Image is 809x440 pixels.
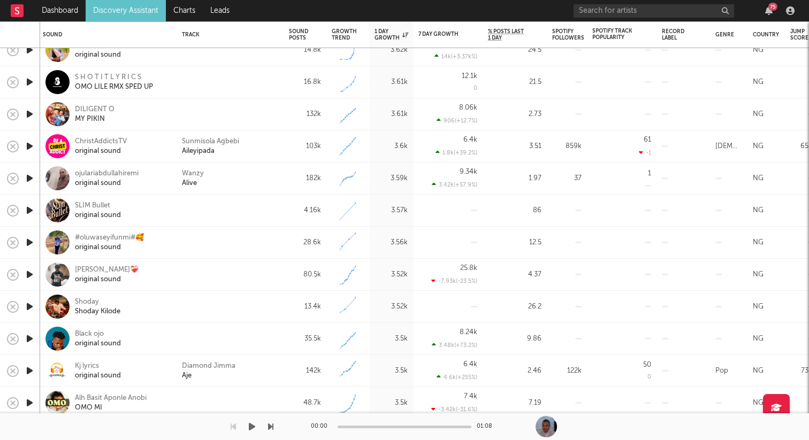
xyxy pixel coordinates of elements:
button: Filter by Spotify Track Popularity [640,29,651,40]
a: #oluwaseyifunmi#🥰original sound [75,233,144,252]
a: Sunmisola Agbebi [182,137,239,146]
div: 4.37 [488,268,541,281]
div: 86 [488,204,541,217]
div: Record Label [662,28,689,41]
div: -3.42k ( -31.6 % ) [431,406,477,413]
button: Filter by 7 Day Growth [467,29,477,40]
div: 9.34k [460,168,477,175]
div: Country [753,32,779,38]
div: 0 [474,86,477,91]
div: Spotify Followers [552,28,584,41]
div: 12.5 [488,236,541,249]
a: Kj lyricsoriginal sound [75,361,121,381]
div: DILIGENT O [75,105,115,114]
a: Muh'd [PERSON_NAME]original sound [75,41,152,60]
button: Filter by Country [784,29,795,40]
div: 8.24k [460,329,477,336]
div: Black ojo [75,329,121,339]
div: 3.52k [375,268,408,281]
div: 3.57k [375,204,408,217]
div: Diamond Jimma [182,361,235,371]
a: Black ojooriginal sound [75,329,121,349]
a: Wanzy [182,169,204,179]
div: 26.2 [488,300,541,313]
div: ojulariabdullahiremi [75,169,139,179]
div: #oluwaseyifunmi#🥰 [75,233,144,243]
div: 2.46 [488,365,541,377]
a: S H O T I T L Y R I C SOMO LILE RMX SPED UP [75,73,153,92]
a: SLIM Bulletoriginal sound [75,201,121,220]
div: 1 Day Growth [375,28,408,41]
a: [PERSON_NAME]❤️‍🩹original sound [75,265,139,284]
div: NG [753,397,764,410]
div: 7.19 [488,397,541,410]
div: original sound [75,275,139,284]
div: NG [753,76,764,89]
a: Aje [182,371,192,381]
div: original sound [75,146,127,156]
a: Aileyipada [182,146,215,156]
div: NG [753,365,764,377]
div: OMO LILE RMX SPED UP [75,82,153,92]
a: Alive [182,179,197,188]
input: Search for artists [574,4,734,18]
div: 132k [289,108,321,121]
div: MY PIKIN [75,114,115,124]
div: 3.62k [375,44,408,57]
div: 14k ( +3.37k % ) [434,53,477,60]
div: [DEMOGRAPHIC_DATA] [715,140,742,153]
div: NG [753,333,764,345]
div: original sound [75,211,121,220]
div: 12.1k [462,73,477,80]
div: 182k [289,172,321,185]
div: 3.48k ( +73.2 % ) [432,342,477,349]
button: Filter by Record Label [694,29,705,40]
a: ShodayShoday Kilode [75,297,120,317]
div: ChristAddictsTV [75,137,127,146]
div: -7.93k ( -23.5 % ) [431,277,477,284]
button: Filter by % Posts Last 1 Day [531,29,541,40]
div: original sound [75,50,152,60]
div: 3.52k [375,300,408,313]
div: 3.59k [375,172,408,185]
div: 25.8k [460,265,477,272]
div: Genre [715,32,734,38]
div: Spotify Track Popularity [592,28,635,41]
div: 3.61k [375,108,408,121]
div: 6.4k [463,136,477,143]
div: Sound Posts [289,28,308,41]
div: 7 Day Growth [418,31,461,37]
div: 6.4k [463,361,477,368]
div: 61 [644,136,651,143]
div: 50 [643,361,651,368]
div: 4.16k [289,204,321,217]
div: original sound [75,371,121,381]
div: NG [753,204,764,217]
div: 01:08 [477,420,498,433]
div: 80.5k [289,268,321,281]
div: 24.5 [488,44,541,57]
div: Shoday Kilode [75,307,120,317]
div: NG [753,108,764,121]
div: original sound [75,179,139,188]
div: Jump Score [790,28,808,41]
div: original sound [75,339,121,349]
div: 142k [289,365,321,377]
div: 28.6k [289,236,321,249]
div: 48.7k [289,397,321,410]
div: 00:00 [311,420,332,433]
div: Growth Trend [332,28,358,41]
div: 3.5k [375,365,408,377]
div: original sound [75,243,144,252]
div: 21.5 [488,76,541,89]
div: NG [753,236,764,249]
div: 2.73 [488,108,541,121]
div: Kj lyrics [75,361,121,371]
a: Alh Basit Aponle AnobiOMO MI [75,393,147,413]
div: 859k [552,140,582,153]
div: 3.6k [375,140,408,153]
